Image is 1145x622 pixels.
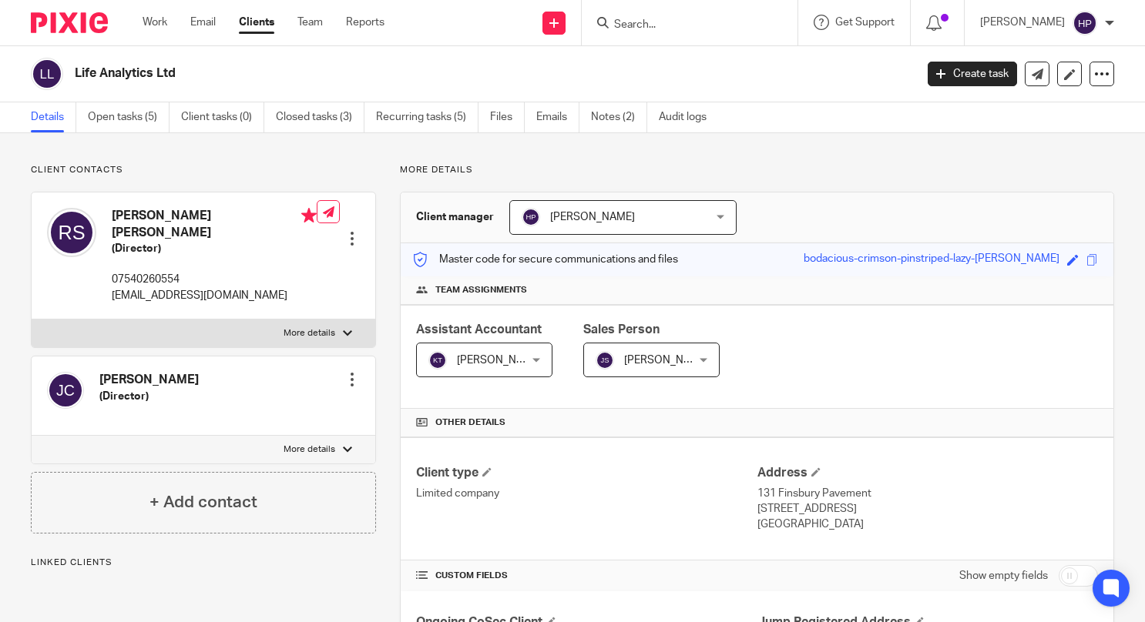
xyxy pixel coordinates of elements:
[412,252,678,267] p: Master code for secure communications and files
[416,570,757,582] h4: CUSTOM FIELDS
[47,208,96,257] img: svg%3E
[376,102,478,132] a: Recurring tasks (5)
[757,465,1098,481] h4: Address
[583,323,660,336] span: Sales Person
[47,372,84,409] img: svg%3E
[435,284,527,296] span: Team assignments
[190,15,216,30] a: Email
[346,15,384,30] a: Reports
[804,251,1059,269] div: bodacious-crimson-pinstriped-lazy-[PERSON_NAME]
[31,58,63,90] img: svg%3E
[416,209,494,225] h3: Client manager
[980,15,1065,30] p: [PERSON_NAME]
[428,351,447,370] img: svg%3E
[31,12,108,33] img: Pixie
[457,355,542,366] span: [PERSON_NAME]
[928,62,1017,86] a: Create task
[31,102,76,132] a: Details
[659,102,718,132] a: Audit logs
[1073,11,1097,35] img: svg%3E
[416,486,757,501] p: Limited company
[416,465,757,481] h4: Client type
[181,102,264,132] a: Client tasks (0)
[284,443,335,456] p: More details
[624,355,709,366] span: [PERSON_NAME]
[835,17,895,28] span: Get Support
[112,288,317,303] p: [EMAIL_ADDRESS][DOMAIN_NAME]
[99,389,199,404] h5: (Director)
[297,15,323,30] a: Team
[149,490,257,514] h4: + Add contact
[112,208,317,241] h4: [PERSON_NAME] [PERSON_NAME]
[112,241,317,256] h5: (Director)
[284,327,335,339] p: More details
[31,164,376,176] p: Client contacts
[239,15,274,30] a: Clients
[112,272,317,287] p: 07540260554
[536,102,579,132] a: Emails
[959,568,1048,584] label: Show empty fields
[591,102,647,132] a: Notes (2)
[416,323,542,336] span: Assistant Accountant
[757,486,1098,501] p: 131 Finsbury Pavement
[613,18,751,32] input: Search
[276,102,364,132] a: Closed tasks (3)
[75,65,739,82] h2: Life Analytics Ltd
[596,351,614,370] img: svg%3E
[490,102,525,132] a: Files
[400,164,1114,176] p: More details
[522,208,540,226] img: svg%3E
[88,102,170,132] a: Open tasks (5)
[31,557,376,569] p: Linked clients
[757,517,1098,532] p: [GEOGRAPHIC_DATA]
[435,416,505,429] span: Other details
[757,501,1098,517] p: [STREET_ADDRESS]
[301,208,317,223] i: Primary
[99,372,199,388] h4: [PERSON_NAME]
[550,212,635,222] span: [PERSON_NAME]
[143,15,167,30] a: Work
